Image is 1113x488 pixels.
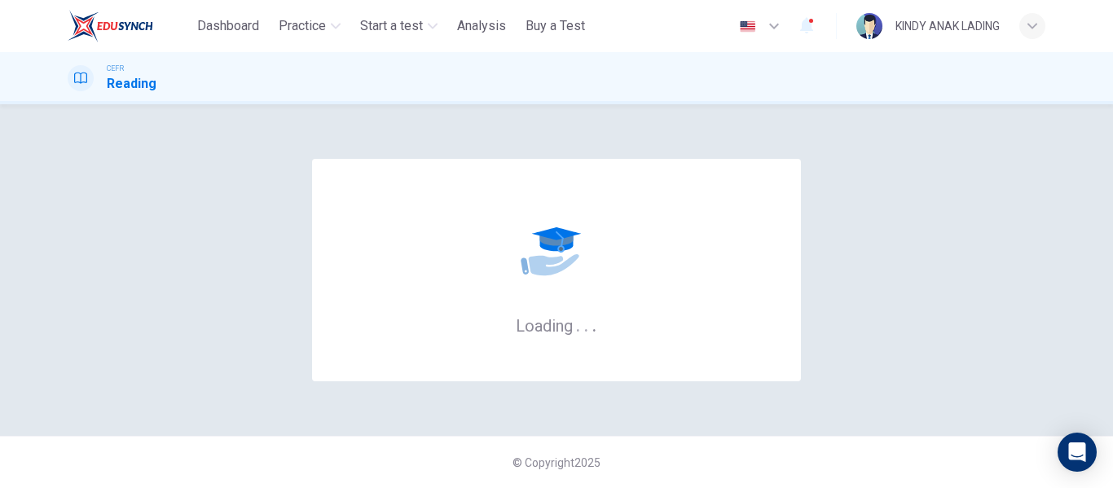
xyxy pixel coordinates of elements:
h6: . [592,310,597,337]
img: ELTC logo [68,10,153,42]
h1: Reading [107,74,156,94]
div: KINDY ANAK LADING [895,16,1000,36]
h6: . [583,310,589,337]
button: Practice [272,11,347,41]
span: CEFR [107,63,124,74]
span: Dashboard [197,16,259,36]
button: Dashboard [191,11,266,41]
img: Profile picture [856,13,882,39]
h6: Loading [516,314,597,336]
span: Start a test [360,16,423,36]
a: ELTC logo [68,10,191,42]
button: Start a test [354,11,444,41]
div: Open Intercom Messenger [1058,433,1097,472]
button: Analysis [451,11,513,41]
h6: . [575,310,581,337]
span: Buy a Test [526,16,585,36]
img: en [737,20,758,33]
span: © Copyright 2025 [513,456,600,469]
span: Practice [279,16,326,36]
button: Buy a Test [519,11,592,41]
span: Analysis [457,16,506,36]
